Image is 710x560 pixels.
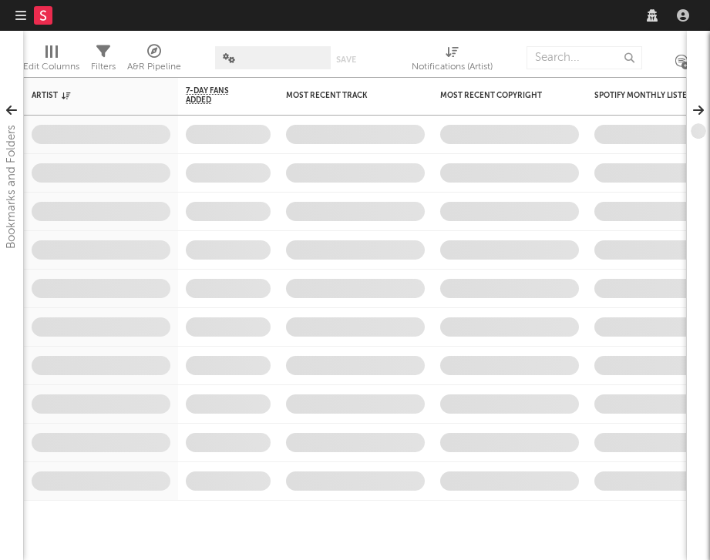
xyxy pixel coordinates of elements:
div: A&R Pipeline [127,39,181,83]
div: Artist [32,91,147,100]
input: Search... [527,46,642,69]
div: Most Recent Copyright [440,91,556,100]
div: Filters [91,39,116,83]
button: Save [336,55,356,64]
div: Notifications (Artist) [412,58,493,76]
div: A&R Pipeline [127,58,181,76]
div: Spotify Monthly Listeners [594,91,710,100]
div: Notifications (Artist) [412,39,493,83]
span: 7-Day Fans Added [186,86,247,105]
div: Edit Columns [23,39,79,83]
div: Most Recent Track [286,91,402,100]
div: Filters [91,58,116,76]
div: Bookmarks and Folders [2,125,21,249]
div: Edit Columns [23,58,79,76]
